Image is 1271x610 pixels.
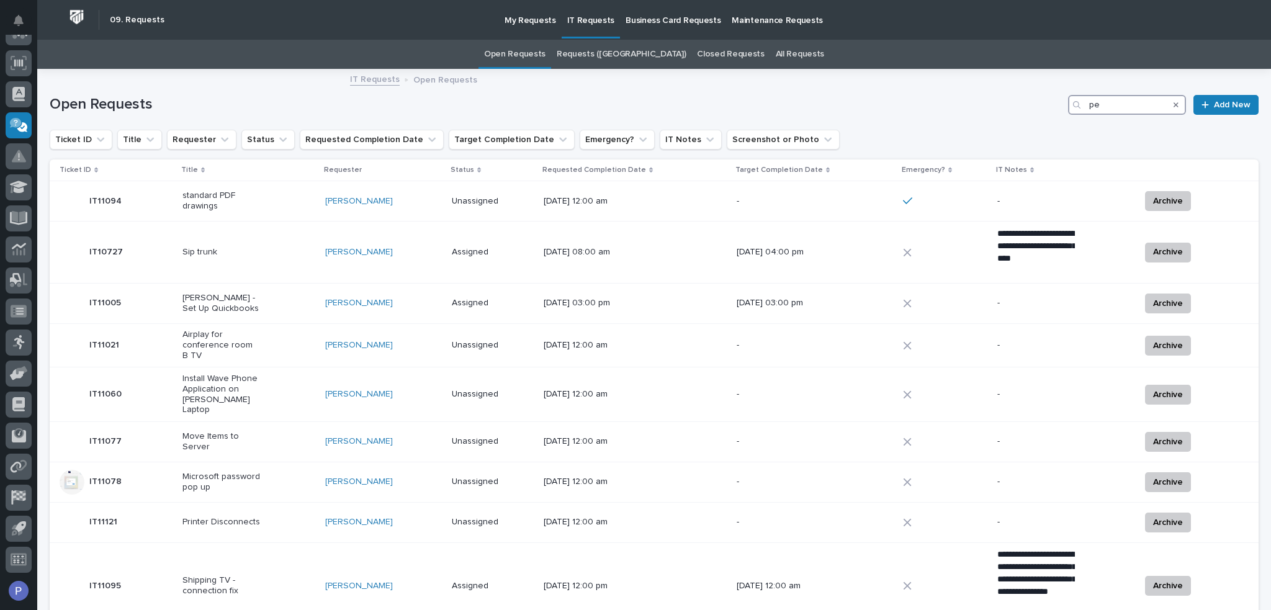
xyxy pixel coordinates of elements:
a: [PERSON_NAME] [325,298,393,308]
div: Notifications [16,15,32,35]
p: Assigned [452,581,529,591]
p: - [997,477,1075,487]
p: Title [181,163,198,177]
a: [PERSON_NAME] [325,477,393,487]
p: [DATE] 03:00 pm [544,298,621,308]
p: - [997,517,1075,527]
p: [DATE] 12:00 am [544,389,621,400]
span: Archive [1153,475,1183,490]
span: Archive [1153,244,1183,259]
a: [PERSON_NAME] [325,581,393,591]
p: - [737,389,814,400]
tr: IT10727IT10727 Sip trunk[PERSON_NAME] Assigned[DATE] 08:00 am[DATE] 04:00 pm**** **** **** **** *... [50,222,1259,284]
button: Archive [1145,191,1191,211]
p: Airplay for conference room B TV [182,330,260,361]
p: [DATE] 12:00 am [544,196,621,207]
a: [PERSON_NAME] [325,389,393,400]
tr: IT11094IT11094 standard PDF drawings[PERSON_NAME] Unassigned[DATE] 12:00 am--Archive [50,181,1259,222]
p: - [737,477,814,487]
p: Unassigned [452,436,529,447]
tr: IT11060IT11060 Install Wave Phone Application on [PERSON_NAME] Laptop[PERSON_NAME] Unassigned[DAT... [50,367,1259,421]
p: - [737,196,814,207]
p: IT10727 [89,244,125,258]
p: Unassigned [452,389,529,400]
tr: IT11005IT11005 [PERSON_NAME] - Set Up Quickbooks[PERSON_NAME] Assigned[DATE] 03:00 pm[DATE] 03:00... [50,283,1259,323]
p: [DATE] 12:00 am [544,340,621,351]
tr: IT11078IT11078 Microsoft password pop up[PERSON_NAME] Unassigned[DATE] 12:00 am--Archive [50,462,1259,502]
button: Ticket ID [50,130,112,150]
p: IT11005 [89,295,124,308]
p: [DATE] 12:00 am [544,517,621,527]
span: Archive [1153,338,1183,353]
p: Shipping TV - connection fix [182,575,260,596]
button: Target Completion Date [449,130,575,150]
button: Notifications [6,7,32,34]
p: Status [451,163,474,177]
p: Unassigned [452,340,529,351]
p: Requested Completion Date [542,163,646,177]
h1: Open Requests [50,96,1063,114]
p: Unassigned [452,517,529,527]
button: Archive [1145,385,1191,405]
p: Assigned [452,298,529,308]
p: [DATE] 12:00 am [737,581,814,591]
p: Printer Disconnects [182,517,260,527]
p: IT11095 [89,578,124,591]
p: IT11121 [89,514,120,527]
p: IT11060 [89,387,124,400]
a: All Requests [776,40,824,69]
a: [PERSON_NAME] [325,517,393,527]
p: Unassigned [452,196,529,207]
button: Archive [1145,576,1191,596]
input: Search [1068,95,1186,115]
button: Archive [1145,472,1191,492]
a: IT Requests [350,71,400,86]
h2: 09. Requests [110,15,164,25]
p: Emergency? [902,163,945,177]
button: Status [241,130,295,150]
a: Requests ([GEOGRAPHIC_DATA]) [557,40,686,69]
p: - [997,298,1075,308]
p: - [997,436,1075,447]
button: Title [117,130,162,150]
span: Archive [1153,387,1183,402]
p: [DATE] 12:00 am [544,477,621,487]
p: Microsoft password pop up [182,472,260,493]
p: Assigned [452,247,529,258]
p: Target Completion Date [735,163,823,177]
span: Add New [1214,101,1251,109]
p: - [997,340,1075,351]
tr: IT11077IT11077 Move Items to Server[PERSON_NAME] Unassigned[DATE] 12:00 am--Archive [50,421,1259,462]
button: Archive [1145,243,1191,262]
p: - [997,389,1075,400]
p: [DATE] 03:00 pm [737,298,814,308]
a: [PERSON_NAME] [325,436,393,447]
p: standard PDF drawings [182,191,260,212]
span: Archive [1153,296,1183,311]
span: Archive [1153,434,1183,449]
a: Open Requests [484,40,546,69]
p: IT Notes [996,163,1027,177]
button: Emergency? [580,130,655,150]
p: - [737,340,814,351]
button: Screenshot or Photo [727,130,840,150]
p: IT11094 [89,194,124,207]
button: Archive [1145,294,1191,313]
p: - [737,517,814,527]
p: IT11077 [89,434,124,447]
a: [PERSON_NAME] [325,196,393,207]
span: Archive [1153,194,1183,209]
a: Add New [1193,95,1259,115]
p: Requester [324,163,362,177]
p: [DATE] 08:00 am [544,247,621,258]
p: Sip trunk [182,247,260,258]
p: Open Requests [413,72,477,86]
p: [DATE] 04:00 pm [737,247,814,258]
p: [PERSON_NAME] - Set Up Quickbooks [182,293,260,314]
p: Move Items to Server [182,431,260,452]
p: Unassigned [452,477,529,487]
p: IT11078 [89,474,124,487]
a: [PERSON_NAME] [325,247,393,258]
p: - [737,436,814,447]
